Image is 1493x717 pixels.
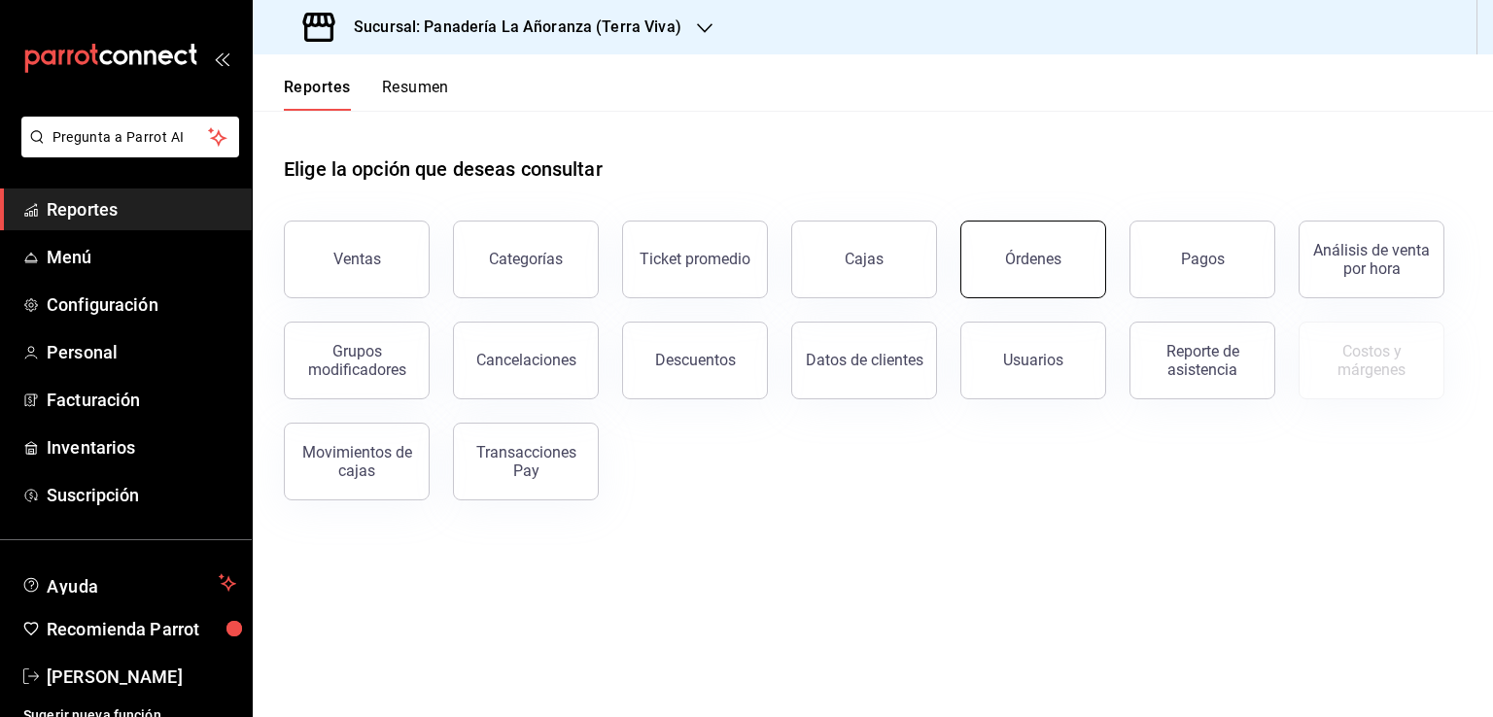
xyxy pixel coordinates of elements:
div: Costos y márgenes [1311,342,1432,379]
button: Análisis de venta por hora [1299,221,1444,298]
span: Recomienda Parrot [47,616,236,642]
button: Pregunta a Parrot AI [21,117,239,157]
button: Pagos [1129,221,1275,298]
span: Menú [47,244,236,270]
button: Movimientos de cajas [284,423,430,500]
div: Órdenes [1005,250,1061,268]
div: Análisis de venta por hora [1311,241,1432,278]
span: Reportes [47,196,236,222]
div: Categorías [489,250,563,268]
button: Reportes [284,78,351,111]
div: Grupos modificadores [296,342,417,379]
span: Facturación [47,387,236,413]
div: Ventas [333,250,381,268]
h1: Elige la opción que deseas consultar [284,154,603,184]
span: Pregunta a Parrot AI [52,127,209,148]
button: Contrata inventarios para ver este reporte [1299,322,1444,399]
button: Órdenes [960,221,1106,298]
span: Ayuda [47,571,211,595]
div: Reporte de asistencia [1142,342,1263,379]
div: Ticket promedio [640,250,750,268]
button: Ventas [284,221,430,298]
div: Datos de clientes [806,351,923,369]
button: Cajas [791,221,937,298]
div: Usuarios [1003,351,1063,369]
span: [PERSON_NAME] [47,664,236,690]
button: Datos de clientes [791,322,937,399]
span: Inventarios [47,434,236,461]
button: Descuentos [622,322,768,399]
div: Descuentos [655,351,736,369]
div: Transacciones Pay [466,443,586,480]
span: Personal [47,339,236,365]
div: navigation tabs [284,78,449,111]
button: Grupos modificadores [284,322,430,399]
div: Pagos [1181,250,1225,268]
button: Categorías [453,221,599,298]
button: Cancelaciones [453,322,599,399]
a: Pregunta a Parrot AI [14,141,239,161]
span: Configuración [47,291,236,318]
button: Transacciones Pay [453,423,599,500]
button: Usuarios [960,322,1106,399]
h3: Sucursal: Panadería La Añoranza (Terra Viva) [338,16,681,39]
button: Ticket promedio [622,221,768,298]
button: open_drawer_menu [214,51,229,66]
span: Suscripción [47,482,236,508]
button: Resumen [382,78,449,111]
div: Cancelaciones [476,351,576,369]
button: Reporte de asistencia [1129,322,1275,399]
div: Cajas [845,250,884,268]
div: Movimientos de cajas [296,443,417,480]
